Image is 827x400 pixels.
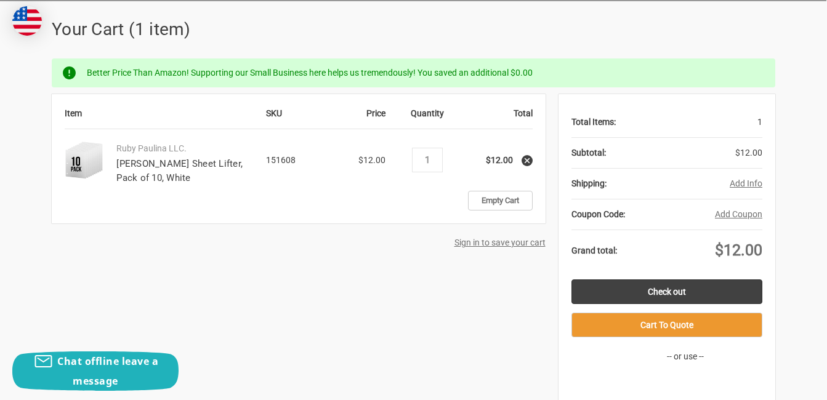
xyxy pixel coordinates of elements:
[730,177,762,190] button: Add Info
[65,141,103,180] img: Ruby Paulina Sheet Lifter, Pack of 10, White
[735,148,762,158] span: $12.00
[65,107,266,129] th: Item
[715,208,762,221] button: Add Coupon
[571,117,616,127] strong: Total Items:
[322,107,392,129] th: Price
[57,354,158,388] span: Chat offline leave a message
[571,148,606,158] strong: Subtotal:
[358,155,385,165] span: $12.00
[571,246,617,255] strong: Grand total:
[87,68,533,78] span: Better Price Than Amazon! Supporting our Small Business here helps us tremendously! You saved an ...
[52,17,775,42] h1: Your Cart (1 item)
[571,279,763,304] a: Check out
[608,350,762,363] p: -- or use --
[571,209,625,219] strong: Coupon Code:
[486,155,513,165] strong: $12.00
[454,238,546,247] a: Sign in to save your cart
[116,158,243,183] a: [PERSON_NAME] Sheet Lifter, Pack of 10, White
[266,155,296,165] span: 151608
[468,191,533,210] a: Empty Cart
[12,6,42,36] img: duty and tax information for United States
[266,107,322,129] th: SKU
[12,351,179,391] button: Chat offline leave a message
[715,241,762,259] span: $12.00
[462,107,533,129] th: Total
[116,142,252,155] p: Ruby Paulina LLC.
[571,313,763,337] button: Cart To Quote
[616,107,763,137] div: 1
[571,178,607,188] strong: Shipping:
[392,107,462,129] th: Quantity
